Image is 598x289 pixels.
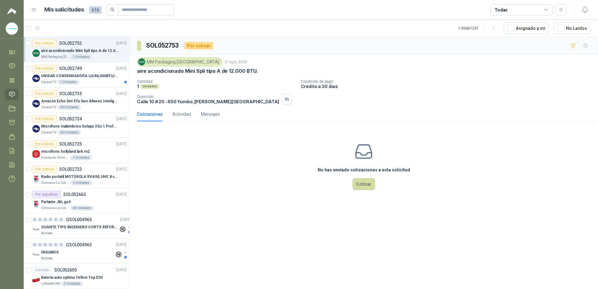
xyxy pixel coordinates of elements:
div: Por cotizar [32,165,57,173]
div: 0 [48,243,53,247]
h3: No has enviado cotizaciones a esta solicitud [318,166,410,173]
p: Caracol TV [41,80,56,85]
div: 1 Unidades [58,80,79,85]
div: Por cotizar [32,65,57,72]
p: SOL052725 [59,142,82,146]
span: 616 [89,6,102,14]
p: Condición de pago [301,79,596,84]
p: Dirección [137,95,279,99]
img: Company Logo [32,75,40,82]
p: GSOL004965 [66,217,92,222]
img: Company Logo [32,49,40,57]
div: 0 [43,243,48,247]
div: 2 Unidades [70,180,92,185]
p: Radio portatil MOTOROLA RVA50, UHF, 8 canales, 500MW [41,174,119,180]
div: Por cotizar [32,40,57,47]
p: Almatec [41,256,53,261]
div: 0 [32,217,37,222]
h3: SOL052753 [146,41,179,50]
p: Crédito a 30 días [301,84,596,89]
div: Cotizaciones [137,111,163,118]
a: Por cotizarSOL052725[DATE] Company Logomicrófono hollyland lark m2Fundación Clínica Shaio1 Unidades [24,138,129,163]
p: MM Packaging [GEOGRAPHIC_DATA] [41,54,69,59]
div: Actividad [173,111,191,118]
div: Por cotizar [184,42,213,49]
div: 1 Unidades [70,54,92,59]
img: Company Logo [32,226,40,233]
p: [DATE] [120,217,131,223]
p: Parlante JBL go4 [41,199,71,205]
div: Por cotizar [32,115,57,123]
p: Almatec [41,231,53,236]
a: Por cotizarSOL052735[DATE] Company LogoAmazon Echo Dot 5Ta Gen Altavoz Inteligente Alexa AzulCara... [24,87,129,113]
p: 21 ago, 2025 [225,59,247,65]
p: Micrófono Inalámbrico Solapa 3 En 1 Profesional F11-2 X2 [41,124,119,129]
div: Cerrado [32,266,52,274]
p: Gimnasio La Colina [41,180,69,185]
a: 0 0 0 0 0 0 GSOL004963[DATE] Company LogoINSUMOSAlmatec [32,241,128,261]
div: Por adjudicar [32,191,61,198]
p: SOL052605 [54,268,77,272]
div: 0 [59,217,64,222]
div: 0 [38,217,42,222]
h1: Mis solicitudes [44,5,84,14]
div: MM Packaging [GEOGRAPHIC_DATA] [137,57,222,67]
p: Lafayette SAS [41,281,60,286]
p: micrófono hollyland lark m2 [41,149,90,155]
img: Company Logo [32,125,40,133]
p: [DATE] [116,116,127,122]
div: 1 - 50 de 1231 [458,23,499,33]
p: 1 [137,84,139,89]
p: Calle 10 # 20 -650 Yumbo , [PERSON_NAME][GEOGRAPHIC_DATA] [137,99,279,104]
p: Caracol TV [41,105,56,110]
a: Por cotizarSOL052753[DATE] Company Logoaire acondicionado Mini Spli tipo A de 12.000 BTU.MM Packa... [24,37,129,62]
p: INSUMOS [41,249,59,255]
div: 0 [43,217,48,222]
p: [DATE] [116,91,127,97]
p: Batería auto optima Yellow Top D34 [41,275,103,281]
img: Company Logo [32,201,40,208]
p: [DATE] [116,66,127,72]
p: Fundación Clínica Shaio [41,155,69,160]
div: Todas [495,7,508,13]
p: UNIDAD CONDENSADORA LG/60,000BTU/220V/R410A: I [41,73,119,79]
p: SOL052735 [59,91,82,96]
p: SOL052753 [59,41,82,45]
div: Mensajes [201,111,220,118]
div: 0 [32,243,37,247]
div: 2 Unidades [61,281,83,286]
p: SOL052734 [59,117,82,121]
div: Por cotizar [32,140,57,148]
p: [DATE] [116,40,127,46]
p: [DATE] [116,192,127,198]
p: Gimnasio La Colina [41,206,69,211]
p: Cantidad [137,79,296,84]
div: 0 [54,243,58,247]
span: search [110,7,115,12]
img: Company Logo [32,175,40,183]
a: Por cotizarSOL052749[DATE] Company LogoUNIDAD CONDENSADORA LG/60,000BTU/220V/R410A: ICaracol TV1 ... [24,62,129,87]
img: Company Logo [32,276,40,284]
p: aire acondicionado Mini Spli tipo A de 12.000 BTU. [137,68,258,74]
p: [DATE] [116,242,127,248]
p: [DATE] [116,166,127,172]
div: 60 Unidades [58,105,81,110]
p: [DATE] [116,141,127,147]
div: 0 [48,217,53,222]
button: No Leídos [554,22,591,34]
a: 0 0 0 0 0 0 GSOL004965[DATE] Company LogoGUANTE TIPO INGENIERO CORTO REFORZADOAlmatec [32,216,132,236]
p: GUANTE TIPO INGENIERO CORTO REFORZADO [41,224,119,230]
a: Por cotizarSOL052723[DATE] Company LogoRadio portatil MOTOROLA RVA50, UHF, 8 canales, 500MWGimnas... [24,163,129,188]
img: Company Logo [32,251,40,259]
div: 0 [38,243,42,247]
img: Company Logo [6,23,18,35]
div: 60 Unidades [58,130,81,135]
p: Amazon Echo Dot 5Ta Gen Altavoz Inteligente Alexa Azul [41,98,119,104]
button: Asignado a mi [504,22,549,34]
p: Caracol TV [41,130,56,135]
div: 0 [59,243,64,247]
div: Unidades [140,84,159,89]
p: GSOL004963 [66,243,92,247]
button: Cotizar [353,178,375,190]
a: CerradoSOL052605[DATE] Company LogoBatería auto optima Yellow Top D34Lafayette SAS2 Unidades [24,264,129,289]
